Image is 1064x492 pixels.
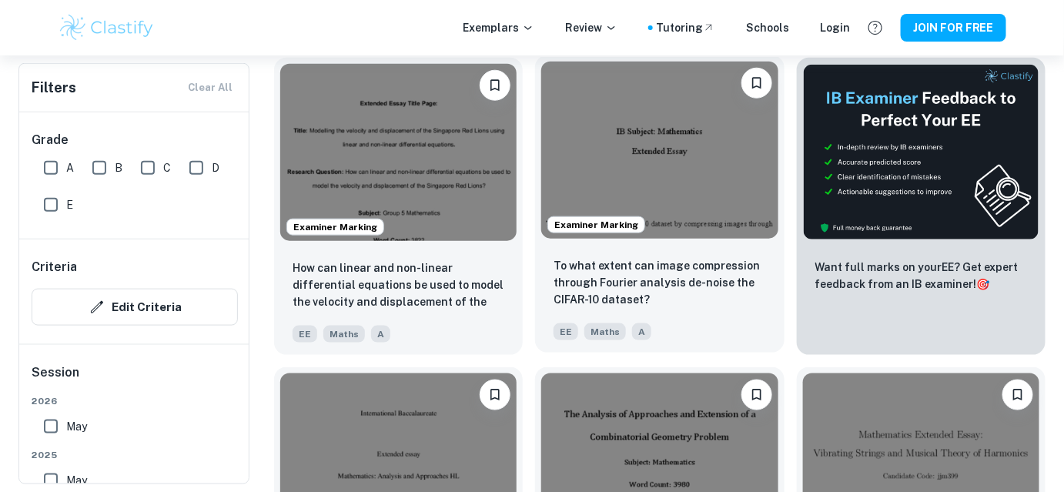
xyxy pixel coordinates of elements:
h6: Filters [32,77,76,99]
span: A [632,323,651,340]
button: Please log in to bookmark exemplars [480,70,510,101]
span: EE [554,323,578,340]
span: May [66,418,87,435]
a: ThumbnailWant full marks on yourEE? Get expert feedback from an IB examiner! [797,58,1046,355]
img: Clastify logo [58,12,156,43]
p: How can linear and non-linear differential equations be used to model the velocity and displaceme... [293,259,504,312]
button: Please log in to bookmark exemplars [480,380,510,410]
button: Please log in to bookmark exemplars [741,68,772,99]
img: Maths EE example thumbnail: To what extent can image compression thr [541,62,778,239]
span: A [66,159,74,176]
p: To what extent can image compression through Fourier analysis de-noise the CIFAR-10 dataset? [554,257,765,308]
p: Exemplars [463,19,534,36]
span: May [66,472,87,489]
button: Please log in to bookmark exemplars [1002,380,1033,410]
span: C [163,159,171,176]
p: Review [565,19,617,36]
span: Examiner Marking [548,218,644,232]
span: Maths [323,326,365,343]
img: Maths EE example thumbnail: How can linear and non-linear differenti [280,64,517,241]
button: Edit Criteria [32,289,238,326]
a: Tutoring [656,19,715,36]
h6: Session [32,363,238,394]
span: 2025 [32,448,238,462]
button: Help and Feedback [862,15,888,41]
span: A [371,326,390,343]
button: Please log in to bookmark exemplars [741,380,772,410]
span: Examiner Marking [287,220,383,234]
img: Thumbnail [803,64,1039,240]
a: Examiner MarkingPlease log in to bookmark exemplarsTo what extent can image compression through F... [535,58,784,355]
span: EE [293,326,317,343]
span: B [115,159,122,176]
span: E [66,196,73,213]
a: Schools [746,19,789,36]
span: 2026 [32,394,238,408]
h6: Grade [32,131,238,149]
span: 🎯 [977,278,990,290]
button: JOIN FOR FREE [901,14,1006,42]
h6: Criteria [32,258,77,276]
a: Login [820,19,850,36]
span: Maths [584,323,626,340]
p: Want full marks on your EE ? Get expert feedback from an IB examiner! [815,259,1027,293]
a: Examiner MarkingPlease log in to bookmark exemplarsHow can linear and non-linear differential equ... [274,58,523,355]
span: D [212,159,219,176]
